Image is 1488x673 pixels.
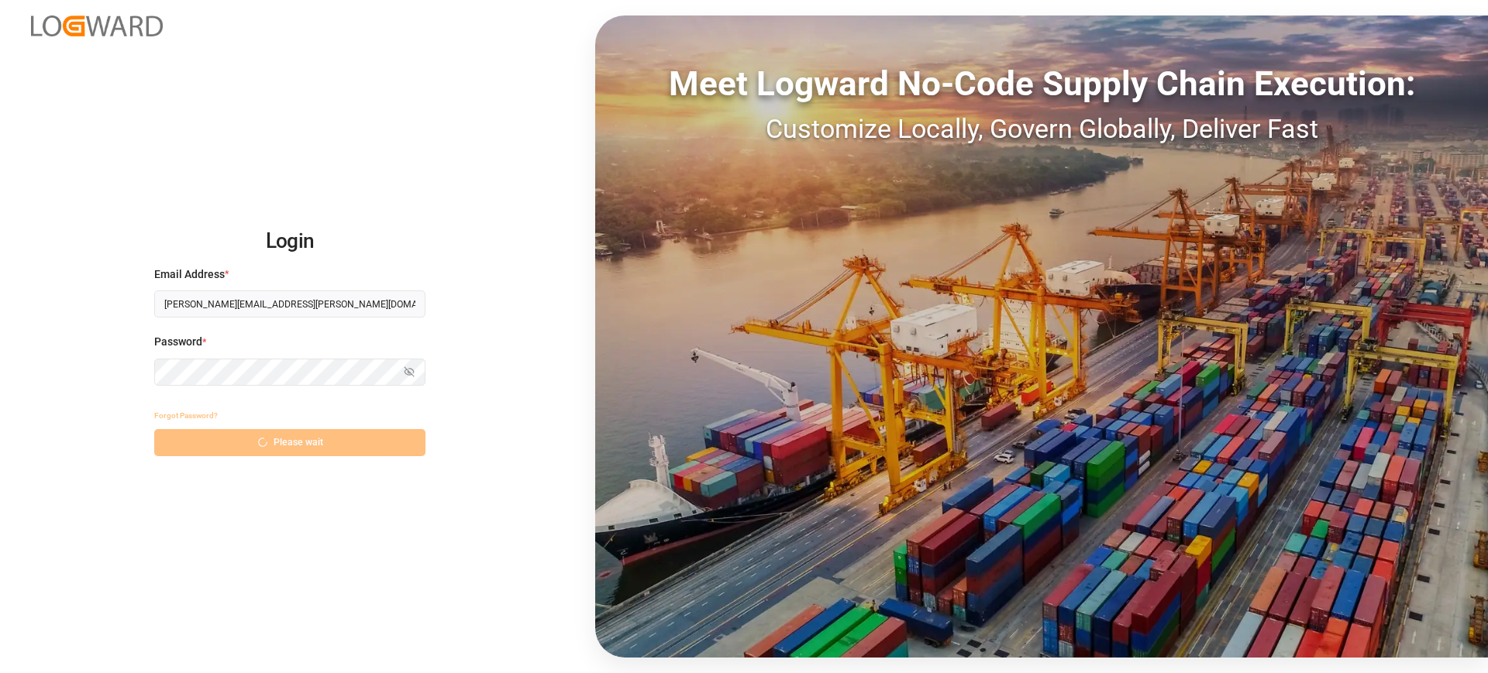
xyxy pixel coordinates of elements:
input: Enter your email [154,290,425,318]
h2: Login [154,217,425,266]
div: Customize Locally, Govern Globally, Deliver Fast [595,109,1488,149]
img: Logward_new_orange.png [31,15,163,36]
span: Password [154,334,202,350]
span: Email Address [154,266,225,283]
div: Meet Logward No-Code Supply Chain Execution: [595,58,1488,109]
